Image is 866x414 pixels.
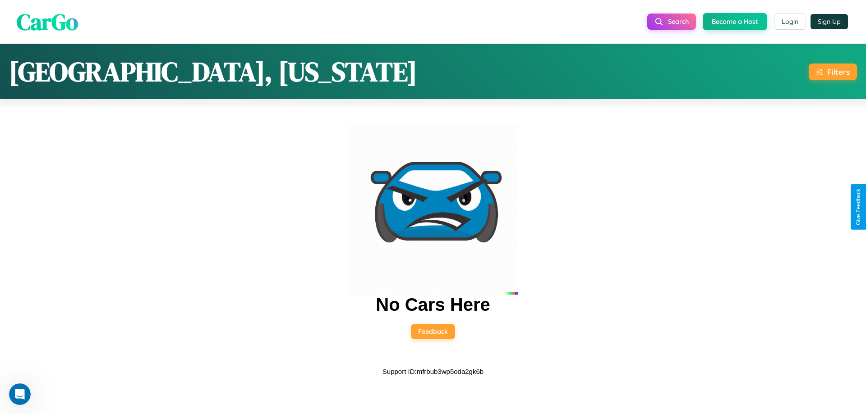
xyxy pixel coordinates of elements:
button: Sign Up [811,14,848,29]
h2: No Cars Here [376,295,490,315]
img: car [348,125,518,295]
span: Search [668,18,689,26]
button: Filters [809,64,857,80]
h1: [GEOGRAPHIC_DATA], [US_STATE] [9,53,417,90]
div: Filters [827,67,850,77]
button: Feedback [411,324,455,339]
button: Become a Host [703,13,767,30]
button: Login [774,14,806,30]
span: CarGo [17,6,78,37]
button: Search [647,14,696,30]
div: Give Feedback [855,189,861,225]
p: Support ID: mfrbub3wp5oda2gk6b [382,365,484,378]
iframe: Intercom live chat [9,383,31,405]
